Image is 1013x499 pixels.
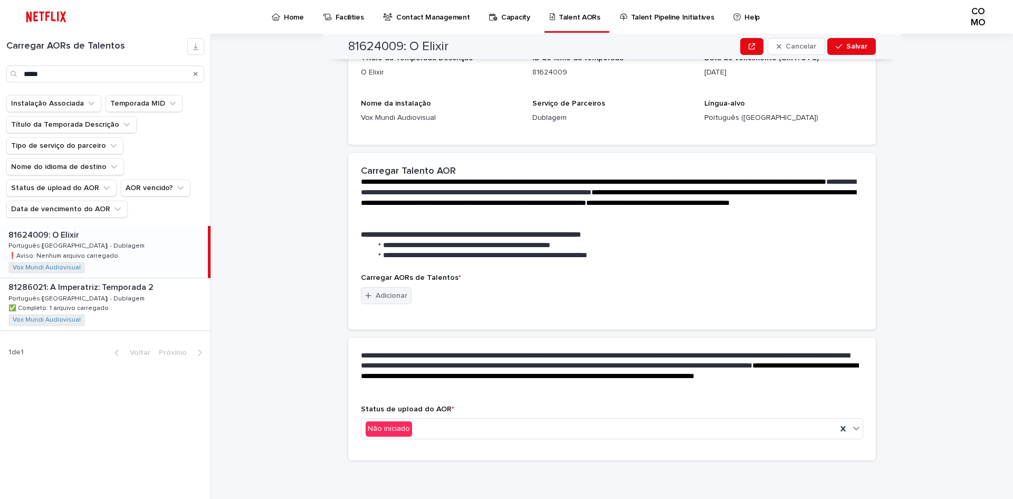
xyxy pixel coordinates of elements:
[8,231,79,239] font: 81624009: O Elixir
[368,425,410,432] font: Não iniciado
[12,349,21,356] font: de
[6,158,124,175] button: Nome do idioma de destino
[361,54,473,62] font: Título da Temporada Descrição
[121,180,190,196] button: AOR vencido?
[6,95,101,112] button: Instalação Associada
[971,7,985,28] font: COMO
[376,292,407,299] font: Adicionar
[846,43,867,50] font: Salvar
[8,243,145,249] font: Português ([GEOGRAPHIC_DATA]) - Dublagem
[704,114,818,121] font: Português ([GEOGRAPHIC_DATA])
[13,316,81,324] a: Vox Mundi Audiovisual
[6,41,125,51] font: Carregar AORs de Talentos
[361,166,456,176] font: Carregar Talento AOR
[159,349,187,356] font: Próximo
[13,317,81,323] font: Vox Mundi Audiovisual
[8,305,109,312] font: ✅ Completo: 1 arquivo carregado
[348,40,448,53] font: 81624009: O Elixir
[361,114,436,121] font: Vox Mundi Audiovisual
[21,6,71,27] img: ifQbXi3ZQGMSEF7WDB7W
[6,201,128,218] button: Data de vencimento do AOR
[532,100,605,107] font: Serviço de Parceiros
[106,95,183,112] button: Temporada MID
[6,137,123,154] button: Tipo de serviço do parceiro
[8,296,145,302] font: Português ([GEOGRAPHIC_DATA]) - Dublagem
[8,283,154,291] font: 81286021: A Imperatriz: Temporada 2
[13,264,81,271] a: Vox Mundi Audiovisual
[106,348,155,357] button: Voltar
[361,274,458,281] font: Carregar AORs de Talentos
[532,54,624,62] font: ID do filme da temporada
[361,100,431,107] font: Nome da instalação
[768,38,825,55] button: Cancelar
[704,54,819,62] font: Data de vencimento (GMT/UTC)
[8,349,12,356] font: 1
[6,65,204,82] input: Procurar
[704,69,727,76] font: [DATE]
[6,116,137,133] button: Título da Temporada Descrição
[532,114,567,121] font: Dublagem
[8,253,118,259] font: ❗️Aviso: Nenhum arquivo carregado
[786,43,816,50] font: Cancelar
[361,69,384,76] font: O Elixir
[6,180,117,196] button: Status de upload do AOR
[827,38,876,55] button: Salvar
[361,406,452,413] font: Status de upload do AOR
[532,69,567,76] font: 81624009
[361,287,412,304] button: Adicionar
[704,100,745,107] font: Língua-alvo
[155,348,211,357] button: Próximo
[21,349,24,356] font: 1
[130,349,150,356] font: Voltar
